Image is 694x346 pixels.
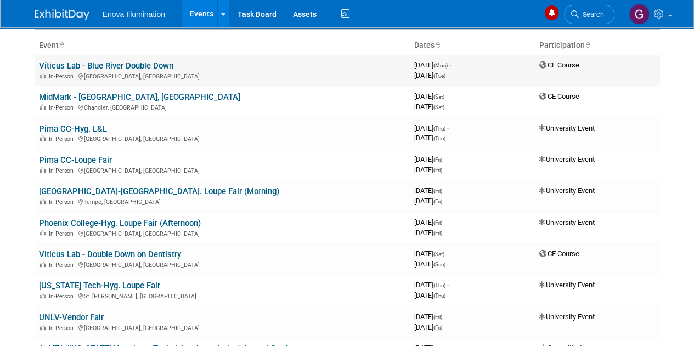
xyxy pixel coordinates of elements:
[446,249,448,258] span: -
[40,293,46,298] img: In-Person Event
[539,186,595,195] span: University Event
[39,313,104,322] a: UNLV-Vendor Fair
[433,314,442,320] span: (Fri)
[535,36,660,55] th: Participation
[40,73,46,78] img: In-Person Event
[40,325,46,330] img: In-Person Event
[564,5,614,24] a: Search
[449,61,451,69] span: -
[40,135,46,141] img: In-Person Event
[39,166,405,174] div: [GEOGRAPHIC_DATA], [GEOGRAPHIC_DATA]
[444,313,445,321] span: -
[414,134,445,142] span: [DATE]
[539,313,595,321] span: University Event
[444,186,445,195] span: -
[539,281,595,289] span: University Event
[49,104,77,111] span: In-Person
[39,103,405,111] div: Chandler, [GEOGRAPHIC_DATA]
[414,71,445,80] span: [DATE]
[49,230,77,237] span: In-Person
[629,4,650,25] img: Garrett Alcaraz
[414,229,442,237] span: [DATE]
[39,291,405,300] div: St. [PERSON_NAME], [GEOGRAPHIC_DATA]
[447,281,449,289] span: -
[579,10,604,19] span: Search
[433,220,442,226] span: (Fri)
[39,218,201,228] a: Phoenix College-Hyg. Loupe Fair (Afternoon)
[433,293,445,299] span: (Thu)
[414,186,445,195] span: [DATE]
[444,218,445,226] span: -
[433,126,445,132] span: (Thu)
[414,124,449,132] span: [DATE]
[40,230,46,236] img: In-Person Event
[49,325,77,332] span: In-Person
[39,155,112,165] a: Pima CC-Loupe Fair
[39,229,405,237] div: [GEOGRAPHIC_DATA], [GEOGRAPHIC_DATA]
[585,41,590,49] a: Sort by Participation Type
[414,197,442,205] span: [DATE]
[433,325,442,331] span: (Fri)
[49,198,77,206] span: In-Person
[433,135,445,141] span: (Thu)
[35,9,89,20] img: ExhibitDay
[39,71,405,80] div: [GEOGRAPHIC_DATA], [GEOGRAPHIC_DATA]
[433,282,445,288] span: (Thu)
[433,94,444,100] span: (Sat)
[433,262,445,268] span: (Sun)
[433,157,442,163] span: (Fri)
[39,260,405,269] div: [GEOGRAPHIC_DATA], [GEOGRAPHIC_DATA]
[414,92,448,100] span: [DATE]
[433,198,442,205] span: (Fri)
[49,293,77,300] span: In-Person
[414,260,445,268] span: [DATE]
[103,10,165,19] span: Enova Illumination
[49,167,77,174] span: In-Person
[539,249,579,258] span: CE Course
[40,262,46,267] img: In-Person Event
[539,61,579,69] span: CE Course
[49,73,77,80] span: In-Person
[433,167,442,173] span: (Fri)
[433,230,442,236] span: (Fri)
[433,188,442,194] span: (Fri)
[433,104,444,110] span: (Sat)
[539,124,595,132] span: University Event
[414,155,445,163] span: [DATE]
[40,167,46,173] img: In-Person Event
[444,155,445,163] span: -
[414,313,445,321] span: [DATE]
[35,36,410,55] th: Event
[39,92,240,102] a: MidMark - [GEOGRAPHIC_DATA], [GEOGRAPHIC_DATA]
[447,124,449,132] span: -
[39,124,107,134] a: Pima CC-Hyg. L&L
[410,36,535,55] th: Dates
[414,249,448,258] span: [DATE]
[539,92,579,100] span: CE Course
[39,186,279,196] a: [GEOGRAPHIC_DATA]-[GEOGRAPHIC_DATA]. Loupe Fair (Morning)
[39,323,405,332] div: [GEOGRAPHIC_DATA], [GEOGRAPHIC_DATA]
[433,63,448,69] span: (Mon)
[539,155,595,163] span: University Event
[39,249,181,259] a: Viticus Lab - Double Down on Dentistry
[39,197,405,206] div: Tempe, [GEOGRAPHIC_DATA]
[59,41,64,49] a: Sort by Event Name
[539,218,595,226] span: University Event
[414,291,445,299] span: [DATE]
[39,61,173,71] a: Viticus Lab - Blue River Double Down
[49,135,77,143] span: In-Person
[433,251,444,257] span: (Sat)
[49,262,77,269] span: In-Person
[414,103,444,111] span: [DATE]
[414,281,449,289] span: [DATE]
[39,134,405,143] div: [GEOGRAPHIC_DATA], [GEOGRAPHIC_DATA]
[414,218,445,226] span: [DATE]
[414,166,442,174] span: [DATE]
[40,104,46,110] img: In-Person Event
[435,41,440,49] a: Sort by Start Date
[414,61,451,69] span: [DATE]
[39,281,160,291] a: [US_STATE] Tech-Hyg. Loupe Fair
[40,198,46,204] img: In-Person Event
[414,323,442,331] span: [DATE]
[446,92,448,100] span: -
